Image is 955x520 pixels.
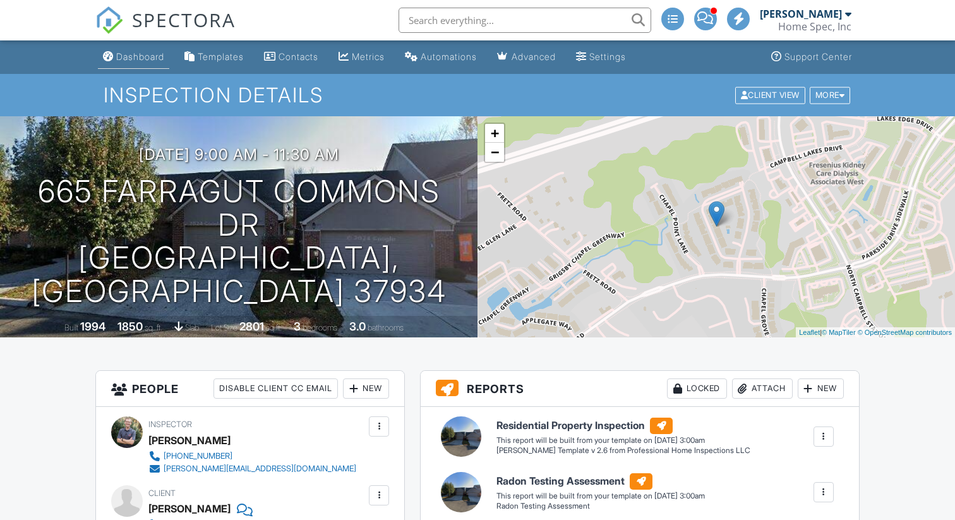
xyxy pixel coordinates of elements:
[796,327,955,338] div: |
[213,378,338,399] div: Disable Client CC Email
[259,45,323,69] a: Contacts
[496,491,705,501] div: This report will be built from your template on [DATE] 3:00am
[735,87,805,104] div: Client View
[95,6,123,34] img: The Best Home Inspection Software - Spectora
[512,51,556,62] div: Advanced
[421,51,477,62] div: Automations
[96,371,404,407] h3: People
[148,488,176,498] span: Client
[492,45,561,69] a: Advanced
[485,124,504,143] a: Zoom in
[64,323,78,332] span: Built
[571,45,631,69] a: Settings
[485,143,504,162] a: Zoom out
[117,320,143,333] div: 1850
[279,51,318,62] div: Contacts
[734,90,808,99] a: Client View
[20,175,457,308] h1: 665 Farragut Commons Dr [GEOGRAPHIC_DATA], [GEOGRAPHIC_DATA] 37934
[239,320,264,333] div: 2801
[349,320,366,333] div: 3.0
[148,431,231,450] div: [PERSON_NAME]
[766,45,857,69] a: Support Center
[778,20,851,33] div: Home Spec, Inc
[333,45,390,69] a: Metrics
[496,473,705,490] h6: Radon Testing Assessment
[98,45,169,69] a: Dashboard
[496,445,750,456] div: [PERSON_NAME] Template v 2.6 from Professional Home Inspections LLC
[148,420,192,429] span: Inspector
[760,8,842,20] div: [PERSON_NAME]
[185,323,199,332] span: slab
[496,418,750,434] h6: Residential Property Inspection
[352,51,385,62] div: Metrics
[148,463,356,475] a: [PERSON_NAME][EMAIL_ADDRESS][DOMAIN_NAME]
[164,451,232,461] div: [PHONE_NUMBER]
[266,323,282,332] span: sq.ft.
[368,323,404,332] span: bathrooms
[784,51,852,62] div: Support Center
[80,320,105,333] div: 1994
[116,51,164,62] div: Dashboard
[399,8,651,33] input: Search everything...
[400,45,482,69] a: Automations (Advanced)
[496,501,705,512] div: Radon Testing Assessment
[303,323,337,332] span: bedrooms
[198,51,244,62] div: Templates
[148,450,356,463] a: [PHONE_NUMBER]
[822,329,856,336] a: © MapTiler
[589,51,626,62] div: Settings
[798,378,844,399] div: New
[148,499,231,518] div: [PERSON_NAME]
[104,84,851,106] h1: Inspection Details
[799,329,820,336] a: Leaflet
[139,146,339,163] h3: [DATE] 9:00 am - 11:30 am
[810,87,851,104] div: More
[667,378,727,399] div: Locked
[858,329,952,336] a: © OpenStreetMap contributors
[95,17,236,44] a: SPECTORA
[294,320,301,333] div: 3
[343,378,389,399] div: New
[132,6,236,33] span: SPECTORA
[732,378,793,399] div: Attach
[421,371,859,407] h3: Reports
[496,435,750,445] div: This report will be built from your template on [DATE] 3:00am
[164,464,356,474] div: [PERSON_NAME][EMAIL_ADDRESS][DOMAIN_NAME]
[179,45,249,69] a: Templates
[211,323,237,332] span: Lot Size
[145,323,162,332] span: sq. ft.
